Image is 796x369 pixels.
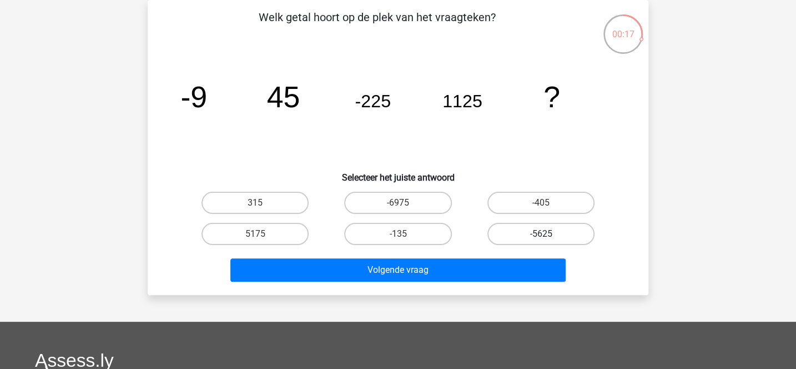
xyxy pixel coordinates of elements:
h6: Selecteer het juiste antwoord [165,163,631,183]
label: 315 [201,192,309,214]
label: -6975 [344,192,451,214]
div: 00:17 [602,13,644,41]
tspan: 45 [267,80,300,113]
tspan: -225 [355,91,391,111]
label: -5625 [487,223,595,245]
tspan: ? [543,80,560,113]
button: Volgende vraag [230,258,566,282]
label: -135 [344,223,451,245]
label: -405 [487,192,595,214]
tspan: 1125 [442,91,482,111]
p: Welk getal hoort op de plek van het vraagteken? [165,9,589,42]
label: 5175 [201,223,309,245]
tspan: -9 [180,80,207,113]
